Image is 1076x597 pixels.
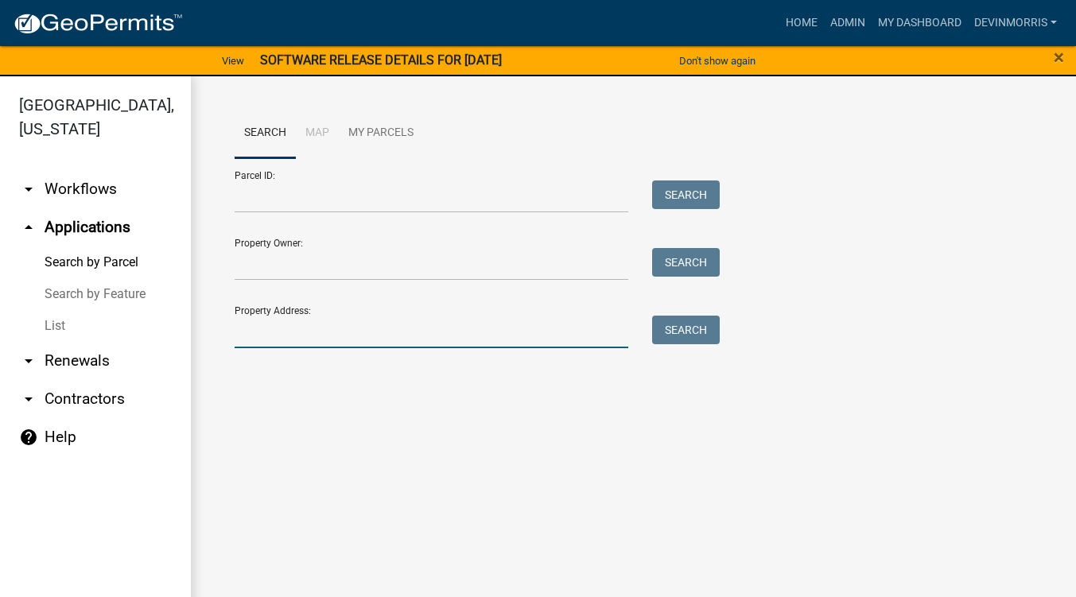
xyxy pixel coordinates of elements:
[673,48,762,74] button: Don't show again
[1054,46,1064,68] span: ×
[824,8,872,38] a: Admin
[19,180,38,199] i: arrow_drop_down
[652,316,720,344] button: Search
[652,248,720,277] button: Search
[19,218,38,237] i: arrow_drop_up
[968,8,1063,38] a: Devinmorris
[19,428,38,447] i: help
[779,8,824,38] a: Home
[216,48,251,74] a: View
[872,8,968,38] a: My Dashboard
[19,390,38,409] i: arrow_drop_down
[652,180,720,209] button: Search
[19,351,38,370] i: arrow_drop_down
[339,108,423,159] a: My Parcels
[235,108,296,159] a: Search
[260,52,502,68] strong: SOFTWARE RELEASE DETAILS FOR [DATE]
[1054,48,1064,67] button: Close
